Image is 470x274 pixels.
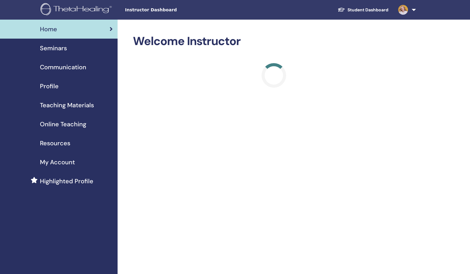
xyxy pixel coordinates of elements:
[40,82,59,91] span: Profile
[41,3,114,17] img: logo.png
[333,4,393,16] a: Student Dashboard
[125,7,217,13] span: Instructor Dashboard
[40,139,70,148] span: Resources
[40,158,75,167] span: My Account
[40,63,86,72] span: Communication
[40,101,94,110] span: Teaching Materials
[40,177,93,186] span: Highlighted Profile
[40,44,67,53] span: Seminars
[338,7,345,12] img: graduation-cap-white.svg
[398,5,408,15] img: default.jpg
[40,120,86,129] span: Online Teaching
[133,34,415,48] h2: Welcome Instructor
[40,25,57,34] span: Home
